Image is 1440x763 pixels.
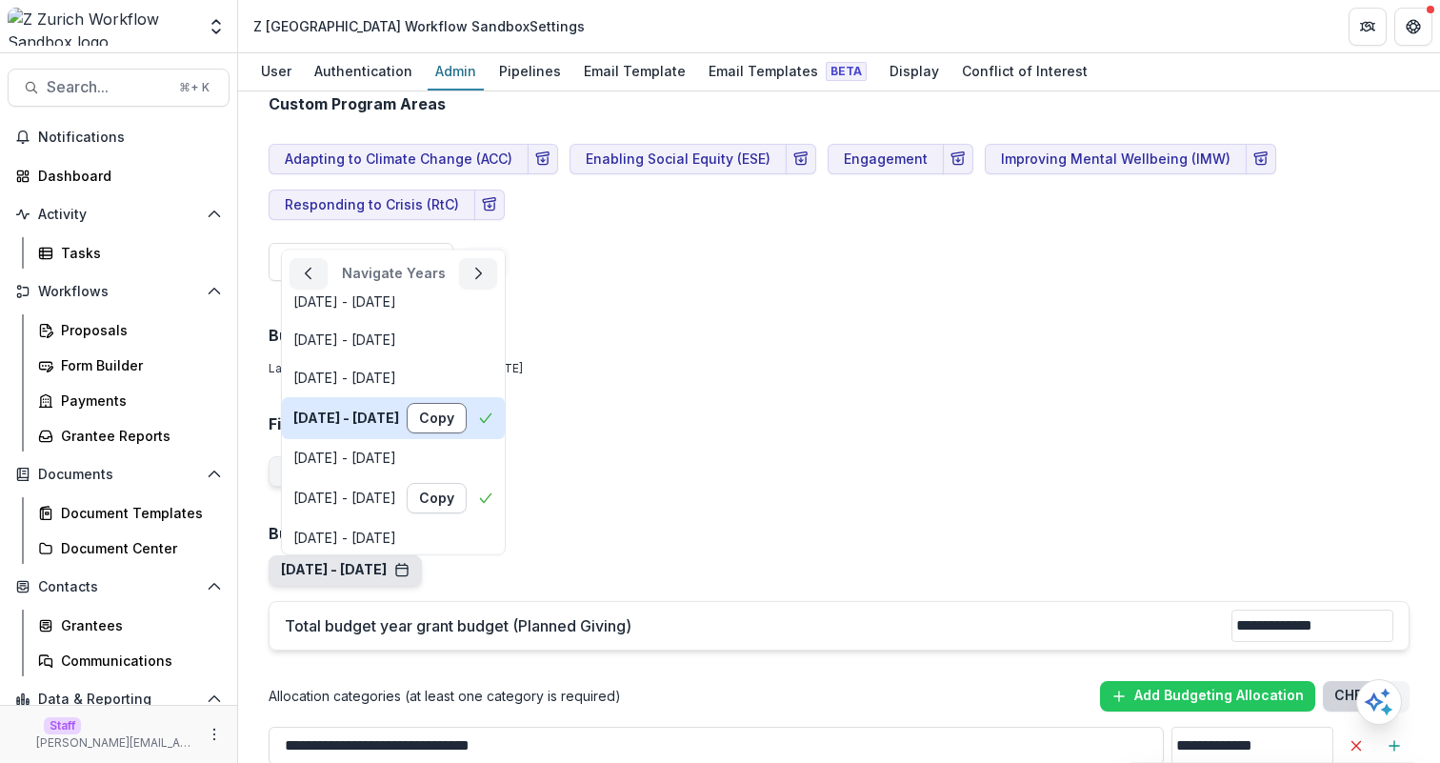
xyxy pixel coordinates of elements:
[407,483,467,513] button: Copy year
[882,53,947,90] a: Display
[61,503,214,523] div: Document Templates
[407,403,467,433] button: Copy year
[1323,681,1373,712] button: Dollars
[570,144,787,174] button: Enabling Social Equity (ESE)
[269,415,1410,433] h2: Fiscal Calendar
[8,199,230,230] button: Open Activity
[38,207,199,223] span: Activity
[8,69,230,107] button: Search...
[943,144,973,174] button: Archive Program Area
[293,450,396,466] div: [DATE] - [DATE]
[882,57,947,85] div: Display
[428,57,484,85] div: Admin
[1246,144,1276,174] button: Archive Program Area
[528,144,558,174] button: Archive Program Area
[253,57,299,85] div: User
[985,144,1247,174] button: Improving Mental Wellbeing (IMW)
[1394,8,1432,46] button: Get Help
[30,532,230,564] a: Document Center
[576,53,693,90] a: Email Template
[30,350,230,381] a: Form Builder
[1231,610,1393,642] input: Total budget year grant budget (Planned Giving)
[8,459,230,490] button: Open Documents
[293,370,396,386] div: [DATE] - [DATE]
[47,78,168,96] span: Search...
[61,355,214,375] div: Form Builder
[269,190,475,220] button: Responding to Crisis (RtC)
[36,734,195,752] p: [PERSON_NAME][EMAIL_ADDRESS][DOMAIN_NAME]
[8,684,230,714] button: Open Data & Reporting
[61,320,214,340] div: Proposals
[175,77,213,98] div: ⌘ + K
[61,426,214,446] div: Grantee Reports
[30,610,230,641] a: Grantees
[8,572,230,602] button: Open Contacts
[428,53,484,90] a: Admin
[307,53,420,90] a: Authentication
[1379,731,1410,761] button: Add Sub-Category
[44,717,81,734] p: Staff
[826,62,867,81] span: Beta
[61,243,214,263] div: Tasks
[246,12,592,40] nav: breadcrumb
[61,615,214,635] div: Grantees
[285,614,1231,637] p: Total budget year grant budget (Planned Giving)
[491,57,569,85] div: Pipelines
[954,57,1095,85] div: Conflict of Interest
[828,144,944,174] button: Engagement
[8,160,230,191] a: Dashboard
[269,360,1410,377] p: Last Updated by @ mg test 3:23pm on [DATE]
[1349,8,1387,46] button: Partners
[269,327,1410,345] h2: Budgeting
[8,8,195,46] img: Z Zurich Workflow Sandbox logo
[461,247,510,277] button: Add
[38,284,199,300] span: Workflows
[954,53,1095,90] a: Conflict of Interest
[38,166,214,186] div: Dashboard
[203,8,230,46] button: Open entity switcher
[1356,679,1402,725] button: Open AI Assistant
[269,95,446,113] h2: Custom Program Areas
[786,144,816,174] button: Archive Program Area
[281,562,410,578] button: [DATE] - [DATE]
[293,331,396,348] div: [DATE] - [DATE]
[38,692,199,708] span: Data & Reporting
[30,645,230,676] a: Communications
[38,579,199,595] span: Contacts
[701,57,874,85] div: Email Templates
[1341,731,1371,761] button: Delete Allocation
[253,16,585,36] div: Z [GEOGRAPHIC_DATA] Workflow Sandbox Settings
[307,57,420,85] div: Authentication
[30,237,230,269] a: Tasks
[30,420,230,452] a: Grantee Reports
[8,276,230,307] button: Open Workflows
[293,293,396,310] div: [DATE] - [DATE]
[293,490,396,506] div: [DATE] - [DATE]
[38,467,199,483] span: Documents
[61,391,214,411] div: Payments
[253,53,299,90] a: User
[30,497,230,529] a: Document Templates
[293,410,399,426] div: [DATE] - [DATE]
[203,723,226,746] button: More
[61,651,214,671] div: Communications
[1373,681,1410,712] button: Percent
[8,122,230,152] button: Notifications
[269,525,1410,543] h2: Budget Year
[269,144,529,174] button: Adapting to Climate Change (ACC)
[342,266,446,289] p: Navigate Years
[30,385,230,416] a: Payments
[293,530,396,546] div: [DATE] - [DATE]
[701,53,874,90] a: Email Templates Beta
[30,314,230,346] a: Proposals
[61,538,214,558] div: Document Center
[38,130,222,146] span: Notifications
[576,57,693,85] div: Email Template
[1100,681,1315,712] button: Add Budgeting Allocation
[269,686,621,706] p: Allocation categories (at least one category is required)
[474,190,505,220] button: Archive Program Area
[491,53,569,90] a: Pipelines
